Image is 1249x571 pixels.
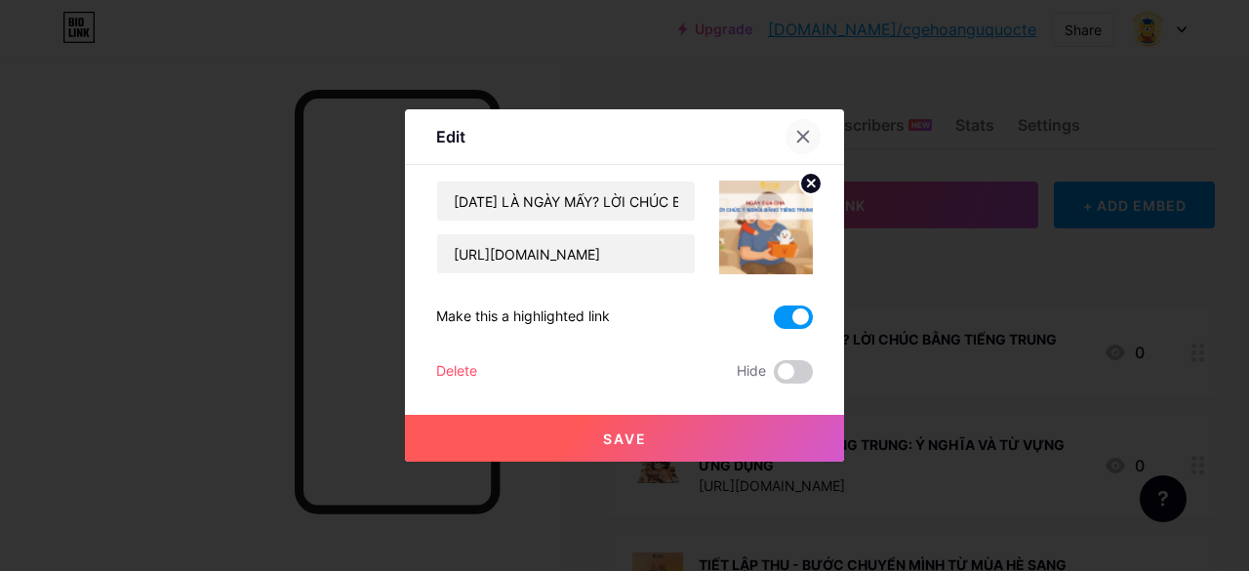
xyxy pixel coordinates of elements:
[603,430,647,447] span: Save
[405,415,844,462] button: Save
[737,360,766,384] span: Hide
[719,181,813,274] img: link_thumbnail
[437,182,695,221] input: Title
[437,234,695,273] input: URL
[436,360,477,384] div: Delete
[436,125,465,148] div: Edit
[436,306,610,329] div: Make this a highlighted link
